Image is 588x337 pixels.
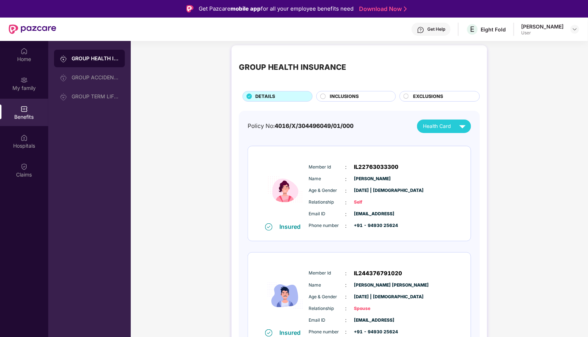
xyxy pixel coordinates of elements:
[309,282,345,289] span: Name
[72,75,119,80] div: GROUP ACCIDENTAL INSURANCE
[263,263,307,329] img: icon
[481,26,506,33] div: Eight Fold
[309,222,345,229] span: Phone number
[354,199,391,206] span: Self
[345,222,347,230] span: :
[354,282,391,289] span: [PERSON_NAME] [PERSON_NAME]
[230,5,261,12] strong: mobile app
[456,120,469,133] img: svg+xml;base64,PHN2ZyB4bWxucz0iaHR0cDovL3d3dy53My5vcmcvMjAwMC9zdmciIHZpZXdCb3g9IjAgMCAyNCAyNCIgd2...
[345,281,347,289] span: :
[309,317,345,324] span: Email ID
[359,5,405,13] a: Download Now
[9,24,56,34] img: New Pazcare Logo
[345,304,347,313] span: :
[345,269,347,277] span: :
[265,329,272,337] img: svg+xml;base64,PHN2ZyB4bWxucz0iaHR0cDovL3d3dy53My5vcmcvMjAwMC9zdmciIHdpZHRoPSIxNiIgaGVpZ2h0PSIxNi...
[345,198,347,207] span: :
[309,270,345,277] span: Member Id
[20,134,28,141] img: svg+xml;base64,PHN2ZyBpZD0iSG9zcGl0YWxzIiB4bWxucz0iaHR0cDovL3d3dy53My5vcmcvMjAwMC9zdmciIHdpZHRoPS...
[280,329,305,336] div: Insured
[255,93,275,100] span: DETAILS
[20,105,28,113] img: svg+xml;base64,PHN2ZyBpZD0iQmVuZWZpdHMiIHhtbG5zPSJodHRwOi8vd3d3LnczLm9yZy8yMDAwL3N2ZyIgd2lkdGg9Ij...
[354,187,391,194] span: [DATE] | [DEMOGRAPHIC_DATA]
[522,23,564,30] div: [PERSON_NAME]
[20,76,28,84] img: svg+xml;base64,PHN2ZyB3aWR0aD0iMjAiIGhlaWdodD0iMjAiIHZpZXdCb3g9IjAgMCAyMCAyMCIgZmlsbD0ibm9uZSIgeG...
[20,48,28,55] img: svg+xml;base64,PHN2ZyBpZD0iSG9tZSIgeG1sbnM9Imh0dHA6Ly93d3cudzMub3JnLzIwMDAvc3ZnIiB3aWR0aD0iMjAiIG...
[354,163,399,171] span: IL22763033300
[423,122,451,130] span: Health Card
[309,294,345,300] span: Age & Gender
[413,93,443,100] span: EXCLUSIONS
[345,187,347,195] span: :
[354,329,391,336] span: +91 - 94930 25624
[354,317,391,324] span: [EMAIL_ADDRESS]
[309,175,345,182] span: Name
[275,122,354,129] span: 4016/X/304496049/01/000
[345,293,347,301] span: :
[248,122,354,131] div: Policy No:
[263,156,307,222] img: icon
[239,61,346,73] div: GROUP HEALTH INSURANCE
[345,210,347,218] span: :
[404,5,407,13] img: Stroke
[345,328,347,336] span: :
[354,222,391,229] span: +91 - 94930 25624
[60,55,67,63] img: svg+xml;base64,PHN2ZyB3aWR0aD0iMjAiIGhlaWdodD0iMjAiIHZpZXdCb3g9IjAgMCAyMCAyMCIgZmlsbD0ibm9uZSIgeG...
[354,294,391,300] span: [DATE] | [DEMOGRAPHIC_DATA]
[309,305,345,312] span: Relationship
[199,4,354,13] div: Get Pazcare for all your employee benefits need
[470,25,475,34] span: E
[280,223,305,230] div: Insured
[345,316,347,324] span: :
[427,26,445,32] div: Get Help
[72,94,119,99] div: GROUP TERM LIFE INSURANCE
[345,175,347,183] span: :
[417,120,471,133] button: Health Card
[60,74,67,82] img: svg+xml;base64,PHN2ZyB3aWR0aD0iMjAiIGhlaWdodD0iMjAiIHZpZXdCb3g9IjAgMCAyMCAyMCIgZmlsbD0ibm9uZSIgeG...
[309,187,345,194] span: Age & Gender
[309,211,345,217] span: Email ID
[330,93,359,100] span: INCLUSIONS
[354,211,391,217] span: [EMAIL_ADDRESS]
[72,55,119,62] div: GROUP HEALTH INSURANCE
[309,329,345,336] span: Phone number
[354,175,391,182] span: [PERSON_NAME]
[417,26,424,34] img: svg+xml;base64,PHN2ZyBpZD0iSGVscC0zMngzMiIgeG1sbnM9Imh0dHA6Ly93d3cudzMub3JnLzIwMDAvc3ZnIiB3aWR0aD...
[522,30,564,36] div: User
[354,269,402,278] span: IL244376791020
[309,199,345,206] span: Relationship
[345,163,347,171] span: :
[572,26,578,32] img: svg+xml;base64,PHN2ZyBpZD0iRHJvcGRvd24tMzJ4MzIiIHhtbG5zPSJodHRwOi8vd3d3LnczLm9yZy8yMDAwL3N2ZyIgd2...
[60,93,67,101] img: svg+xml;base64,PHN2ZyB3aWR0aD0iMjAiIGhlaWdodD0iMjAiIHZpZXdCb3g9IjAgMCAyMCAyMCIgZmlsbD0ibm9uZSIgeG...
[354,305,391,312] span: Spouse
[265,223,272,231] img: svg+xml;base64,PHN2ZyB4bWxucz0iaHR0cDovL3d3dy53My5vcmcvMjAwMC9zdmciIHdpZHRoPSIxNiIgaGVpZ2h0PSIxNi...
[20,163,28,170] img: svg+xml;base64,PHN2ZyBpZD0iQ2xhaW0iIHhtbG5zPSJodHRwOi8vd3d3LnczLm9yZy8yMDAwL3N2ZyIgd2lkdGg9IjIwIi...
[186,5,194,12] img: Logo
[309,164,345,171] span: Member Id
